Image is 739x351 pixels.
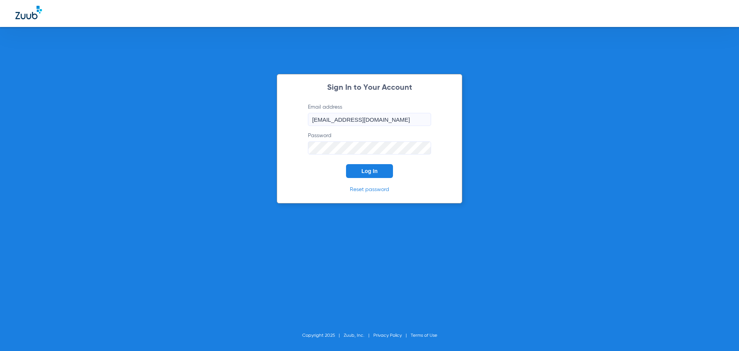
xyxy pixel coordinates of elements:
[344,332,373,339] li: Zuub, Inc.
[15,6,42,19] img: Zuub Logo
[308,132,431,155] label: Password
[373,333,402,338] a: Privacy Policy
[308,141,431,155] input: Password
[350,187,389,192] a: Reset password
[308,103,431,126] label: Email address
[296,84,443,92] h2: Sign In to Your Account
[346,164,393,178] button: Log In
[302,332,344,339] li: Copyright 2025
[411,333,437,338] a: Terms of Use
[361,168,378,174] span: Log In
[308,113,431,126] input: Email address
